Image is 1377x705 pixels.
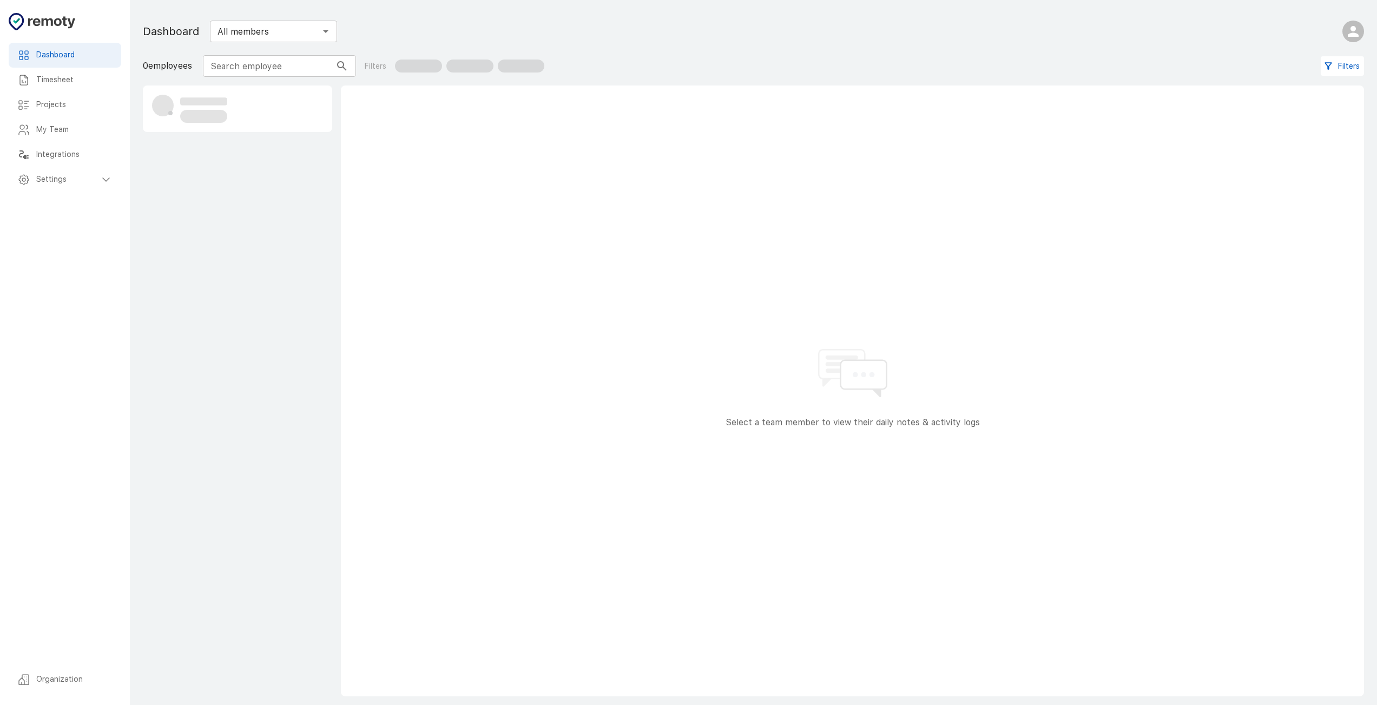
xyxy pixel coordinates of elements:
[9,93,121,117] div: Projects
[36,124,113,136] h6: My Team
[36,49,113,61] h6: Dashboard
[9,43,121,68] div: Dashboard
[36,674,113,686] h6: Organization
[726,416,980,429] p: Select a team member to view their daily notes & activity logs
[9,667,121,692] div: Organization
[1321,56,1364,76] button: Filters
[9,117,121,142] div: My Team
[9,167,121,192] div: Settings
[143,23,199,40] h1: Dashboard
[9,68,121,93] div: Timesheet
[9,142,121,167] div: Integrations
[365,61,386,72] p: Filters
[36,99,113,111] h6: Projects
[143,60,192,73] p: 0 employees
[36,149,113,161] h6: Integrations
[36,74,113,86] h6: Timesheet
[318,24,333,39] button: Open
[36,174,100,186] h6: Settings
